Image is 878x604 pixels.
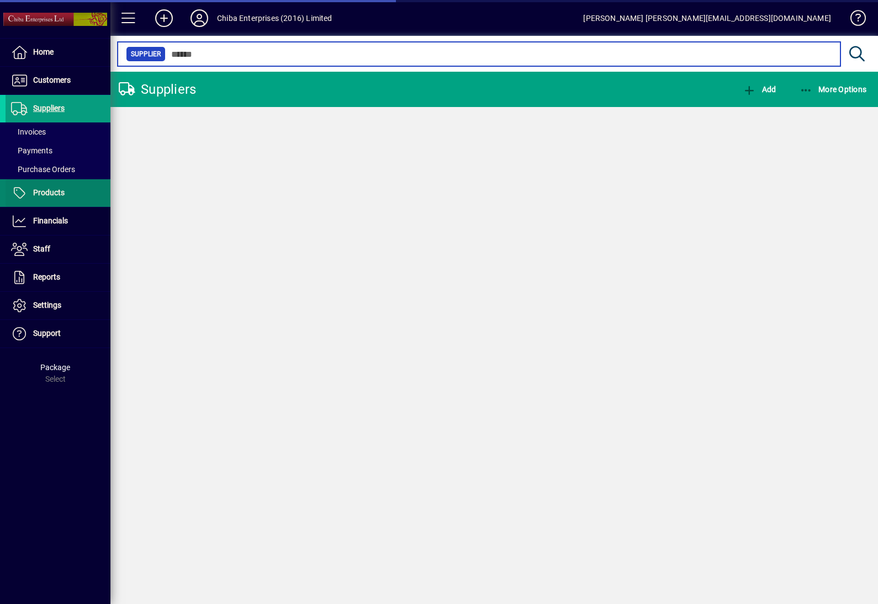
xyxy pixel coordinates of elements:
[33,272,60,281] span: Reports
[6,320,110,348] a: Support
[33,76,71,84] span: Customers
[6,292,110,319] a: Settings
[33,244,50,253] span: Staff
[217,9,332,27] div: Chiba Enterprises (2016) Limited
[6,122,110,141] a: Invoices
[146,8,182,28] button: Add
[800,85,867,94] span: More Options
[11,165,75,174] span: Purchase Orders
[6,207,110,235] a: Financials
[131,49,161,60] span: Supplier
[33,47,54,56] span: Home
[11,146,52,155] span: Payments
[119,81,196,98] div: Suppliers
[182,8,217,28] button: Profile
[33,104,65,113] span: Suppliers
[6,67,110,94] a: Customers
[33,301,61,309] span: Settings
[740,79,779,99] button: Add
[6,160,110,179] a: Purchase Orders
[40,363,70,372] span: Package
[11,127,46,136] span: Invoices
[842,2,864,38] a: Knowledge Base
[6,236,110,263] a: Staff
[33,188,65,197] span: Products
[33,216,68,225] span: Financials
[6,141,110,160] a: Payments
[797,79,870,99] button: More Options
[33,329,61,338] span: Support
[743,85,776,94] span: Add
[6,179,110,207] a: Products
[6,39,110,66] a: Home
[583,9,831,27] div: [PERSON_NAME] [PERSON_NAME][EMAIL_ADDRESS][DOMAIN_NAME]
[6,264,110,291] a: Reports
